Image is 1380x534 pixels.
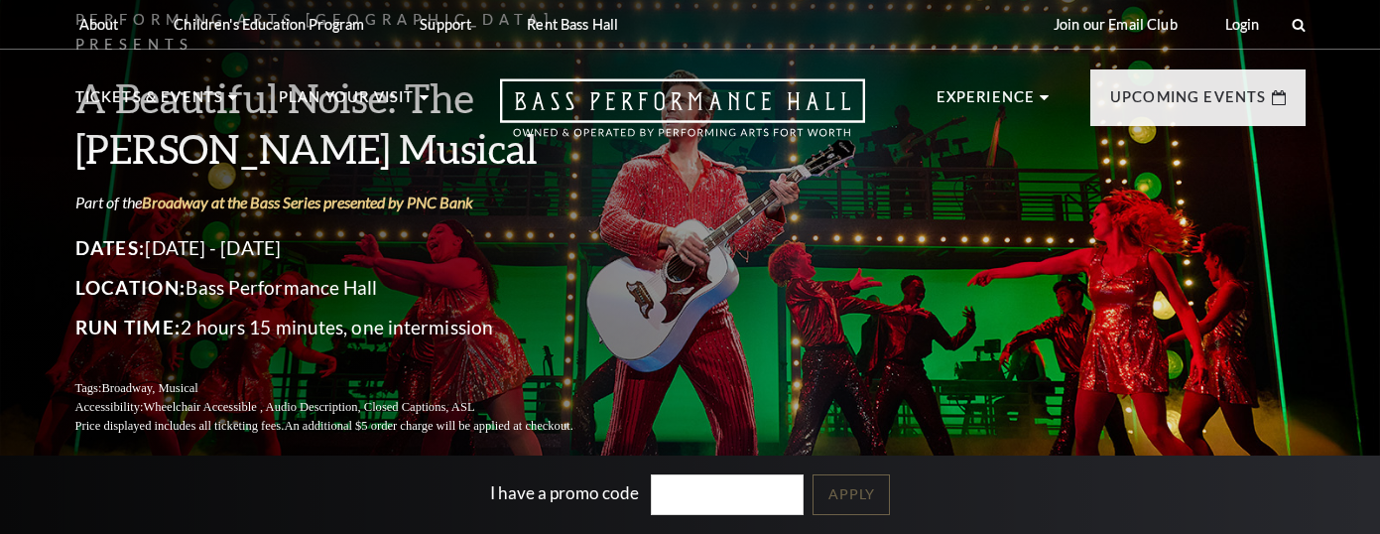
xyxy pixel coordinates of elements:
[79,16,119,33] p: About
[174,16,364,33] p: Children's Education Program
[75,379,621,398] p: Tags:
[279,85,415,121] p: Plan Your Visit
[75,312,621,343] p: 2 hours 15 minutes, one intermission
[75,276,187,299] span: Location:
[142,193,473,211] a: Broadway at the Bass Series presented by PNC Bank
[101,381,197,395] span: Broadway, Musical
[527,16,618,33] p: Rent Bass Hall
[75,85,224,121] p: Tickets & Events
[75,272,621,304] p: Bass Performance Hall
[75,316,182,338] span: Run Time:
[937,85,1036,121] p: Experience
[75,236,146,259] span: Dates:
[284,419,572,433] span: An additional $5 order charge will be applied at checkout.
[1110,85,1267,121] p: Upcoming Events
[75,417,621,436] p: Price displayed includes all ticketing fees.
[75,398,621,417] p: Accessibility:
[143,400,474,414] span: Wheelchair Accessible , Audio Description, Closed Captions, ASL
[75,232,621,264] p: [DATE] - [DATE]
[420,16,471,33] p: Support
[490,482,639,503] label: I have a promo code
[75,192,621,213] p: Part of the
